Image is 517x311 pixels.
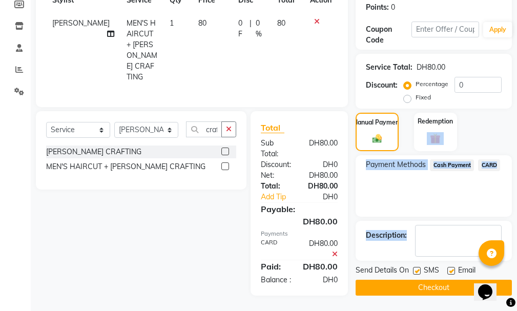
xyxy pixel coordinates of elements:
[253,215,345,227] div: DH80.00
[474,270,507,301] iframe: chat widget
[253,181,299,192] div: Total:
[253,275,299,285] div: Balance :
[299,170,345,181] div: DH80.00
[366,2,389,13] div: Points:
[170,18,174,28] span: 1
[353,118,402,127] label: Manual Payment
[424,265,439,278] span: SMS
[417,62,445,73] div: DH80.00
[253,203,345,215] div: Payable:
[52,18,110,28] span: [PERSON_NAME]
[458,265,475,278] span: Email
[46,147,141,157] div: [PERSON_NAME] CRAFTING
[299,181,345,192] div: DH80.00
[277,18,285,28] span: 80
[478,159,500,171] span: CARD
[366,62,412,73] div: Service Total:
[238,18,246,39] span: 0 F
[253,192,307,202] a: Add Tip
[256,18,265,39] span: 0 %
[253,238,299,260] div: CARD
[253,170,299,181] div: Net:
[307,192,345,202] div: DH0
[366,80,398,91] div: Discount:
[366,24,411,46] div: Coupon Code
[46,161,205,172] div: MEN'S HAIRCUT + [PERSON_NAME] CRAFTING
[253,138,299,159] div: Sub Total:
[250,18,252,39] span: |
[416,79,448,89] label: Percentage
[356,265,409,278] span: Send Details On
[299,138,345,159] div: DH80.00
[411,22,479,37] input: Enter Offer / Coupon Code
[198,18,206,28] span: 80
[253,260,295,273] div: Paid:
[261,122,284,133] span: Total
[416,93,431,102] label: Fixed
[369,133,385,144] img: _cash.svg
[261,230,338,238] div: Payments
[299,238,345,260] div: DH80.00
[186,121,222,137] input: Search or Scan
[299,275,345,285] div: DH0
[366,159,426,170] span: Payment Methods
[295,260,345,273] div: DH80.00
[253,159,299,170] div: Discount:
[391,2,395,13] div: 0
[299,159,345,170] div: DH0
[127,18,157,81] span: MEN'S HAIRCUT + [PERSON_NAME] CRAFTING
[356,280,512,296] button: Checkout
[366,230,407,241] div: Description:
[418,117,453,126] label: Redemption
[427,132,444,145] img: _gift.svg
[430,159,474,171] span: Cash Payment
[483,22,512,37] button: Apply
